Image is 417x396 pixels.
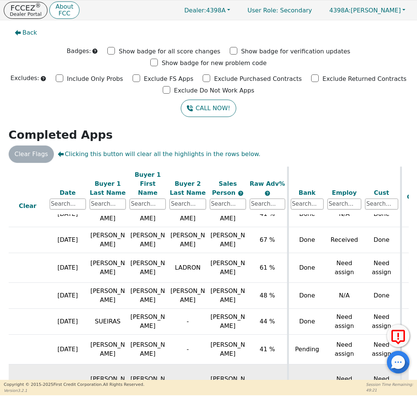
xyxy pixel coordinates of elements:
[260,318,275,325] span: 44 %
[11,74,39,83] p: Excludes:
[58,150,260,159] span: Clicking this button will clear all the highlights in the rows below.
[90,198,126,209] input: Search...
[35,2,41,9] sup: ®
[88,282,128,308] td: [PERSON_NAME]
[260,236,275,243] span: 67 %
[162,59,267,68] p: Show badge for new problem code
[181,100,236,117] button: CALL NOW!
[291,198,324,209] input: Search...
[4,382,144,388] p: Copyright © 2015- 2025 First Credit Corporation.
[168,227,208,253] td: [PERSON_NAME]
[363,308,401,334] td: Need assign
[212,180,238,196] span: Sales Person
[365,198,398,209] input: Search...
[144,74,194,83] p: Exclude FS Apps
[128,227,168,253] td: [PERSON_NAME]
[88,253,128,282] td: [PERSON_NAME]
[288,308,325,334] td: Done
[10,12,41,17] p: Dealer Portal
[168,282,208,308] td: [PERSON_NAME]
[321,5,413,16] button: 4398A:[PERSON_NAME]
[184,7,206,14] span: Dealer:
[250,198,285,209] input: Search...
[170,198,206,209] input: Search...
[48,308,88,334] td: [DATE]
[88,334,128,364] td: [PERSON_NAME]
[48,282,88,308] td: [DATE]
[260,210,275,217] span: 41 %
[240,3,319,18] a: User Role: Secondary
[50,198,86,209] input: Search...
[325,334,363,364] td: Need assign
[329,7,401,14] span: [PERSON_NAME]
[363,253,401,282] td: Need assign
[168,253,208,282] td: LADRON
[119,47,220,56] p: Show badge for all score changes
[325,253,363,282] td: Need assign
[288,253,325,282] td: Done
[174,86,254,95] p: Exclude Do Not Work Apps
[128,308,168,334] td: [PERSON_NAME]
[322,74,406,83] p: Exclude Returned Contracts
[260,346,275,353] span: 41 %
[211,341,245,357] span: [PERSON_NAME]
[363,334,401,364] td: Need assign
[325,282,363,308] td: N/A
[184,7,226,14] span: 4398A
[48,334,88,364] td: [DATE]
[363,227,401,253] td: Done
[211,287,245,303] span: [PERSON_NAME]
[211,313,245,329] span: [PERSON_NAME]
[250,180,285,187] span: Raw Adv%
[4,388,144,393] p: Version 3.2.1
[325,308,363,334] td: Need assign
[366,382,413,387] p: Session Time Remaining:
[291,188,324,197] div: Bank
[211,206,245,222] span: [PERSON_NAME]
[241,47,350,56] p: Show badge for verification updates
[50,188,86,197] div: Date
[327,188,361,197] div: Employ
[366,387,413,393] p: 49:21
[170,179,206,197] div: Buyer 2 Last Name
[325,227,363,253] td: Received
[168,308,208,334] td: -
[211,259,245,276] span: [PERSON_NAME]
[67,47,91,56] p: Badges:
[128,253,168,282] td: [PERSON_NAME]
[240,3,319,18] p: Secondary
[260,264,275,271] span: 61 %
[4,2,47,19] button: FCCEZ®Dealer Portal
[128,282,168,308] td: [PERSON_NAME]
[9,24,43,41] button: Back
[9,128,113,141] strong: Completed Apps
[327,198,361,209] input: Search...
[48,253,88,282] td: [DATE]
[288,334,325,364] td: Pending
[363,282,401,308] td: Done
[365,188,398,197] div: Cust
[88,308,128,334] td: SUEIRAS
[214,74,302,83] p: Exclude Purchased Contracts
[49,2,79,19] button: AboutFCC
[90,179,126,197] div: Buyer 1 Last Name
[130,170,166,197] div: Buyer 1 First Name
[260,292,275,299] span: 48 %
[88,227,128,253] td: [PERSON_NAME]
[130,198,166,209] input: Search...
[288,227,325,253] td: Done
[55,4,73,10] p: About
[55,11,73,17] p: FCC
[48,227,88,253] td: [DATE]
[329,7,351,14] span: 4398A:
[128,334,168,364] td: [PERSON_NAME]
[176,5,238,16] button: Dealer:4398A
[211,232,245,248] span: [PERSON_NAME]
[9,201,46,210] div: Clear
[247,7,278,14] span: User Role :
[210,198,246,209] input: Search...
